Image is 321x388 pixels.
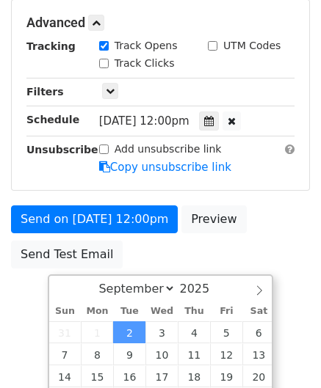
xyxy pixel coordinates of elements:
a: Send Test Email [11,241,123,268]
a: Send on [DATE] 12:00pm [11,205,178,233]
span: September 12, 2025 [210,343,242,365]
span: September 6, 2025 [242,321,275,343]
span: September 13, 2025 [242,343,275,365]
strong: Schedule [26,114,79,125]
span: September 10, 2025 [145,343,178,365]
span: Sun [49,307,82,316]
a: Preview [181,205,246,233]
strong: Unsubscribe [26,144,98,155]
label: Add unsubscribe link [115,142,222,157]
span: Tue [113,307,145,316]
span: Wed [145,307,178,316]
span: September 20, 2025 [242,365,275,387]
input: Year [176,282,228,296]
a: Copy unsubscribe link [99,161,231,174]
span: September 2, 2025 [113,321,145,343]
span: September 9, 2025 [113,343,145,365]
span: [DATE] 12:00pm [99,114,190,128]
span: September 15, 2025 [81,365,113,387]
span: Thu [178,307,210,316]
span: September 1, 2025 [81,321,113,343]
span: September 3, 2025 [145,321,178,343]
span: Sat [242,307,275,316]
span: September 14, 2025 [49,365,82,387]
span: September 19, 2025 [210,365,242,387]
label: Track Opens [115,38,178,54]
span: September 11, 2025 [178,343,210,365]
span: September 17, 2025 [145,365,178,387]
span: September 5, 2025 [210,321,242,343]
strong: Tracking [26,40,76,52]
strong: Filters [26,86,64,98]
span: Fri [210,307,242,316]
label: UTM Codes [223,38,281,54]
span: September 18, 2025 [178,365,210,387]
h5: Advanced [26,15,295,31]
span: August 31, 2025 [49,321,82,343]
span: September 4, 2025 [178,321,210,343]
span: September 16, 2025 [113,365,145,387]
span: September 7, 2025 [49,343,82,365]
span: September 8, 2025 [81,343,113,365]
iframe: Chat Widget [248,318,321,388]
label: Track Clicks [115,56,175,71]
span: Mon [81,307,113,316]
